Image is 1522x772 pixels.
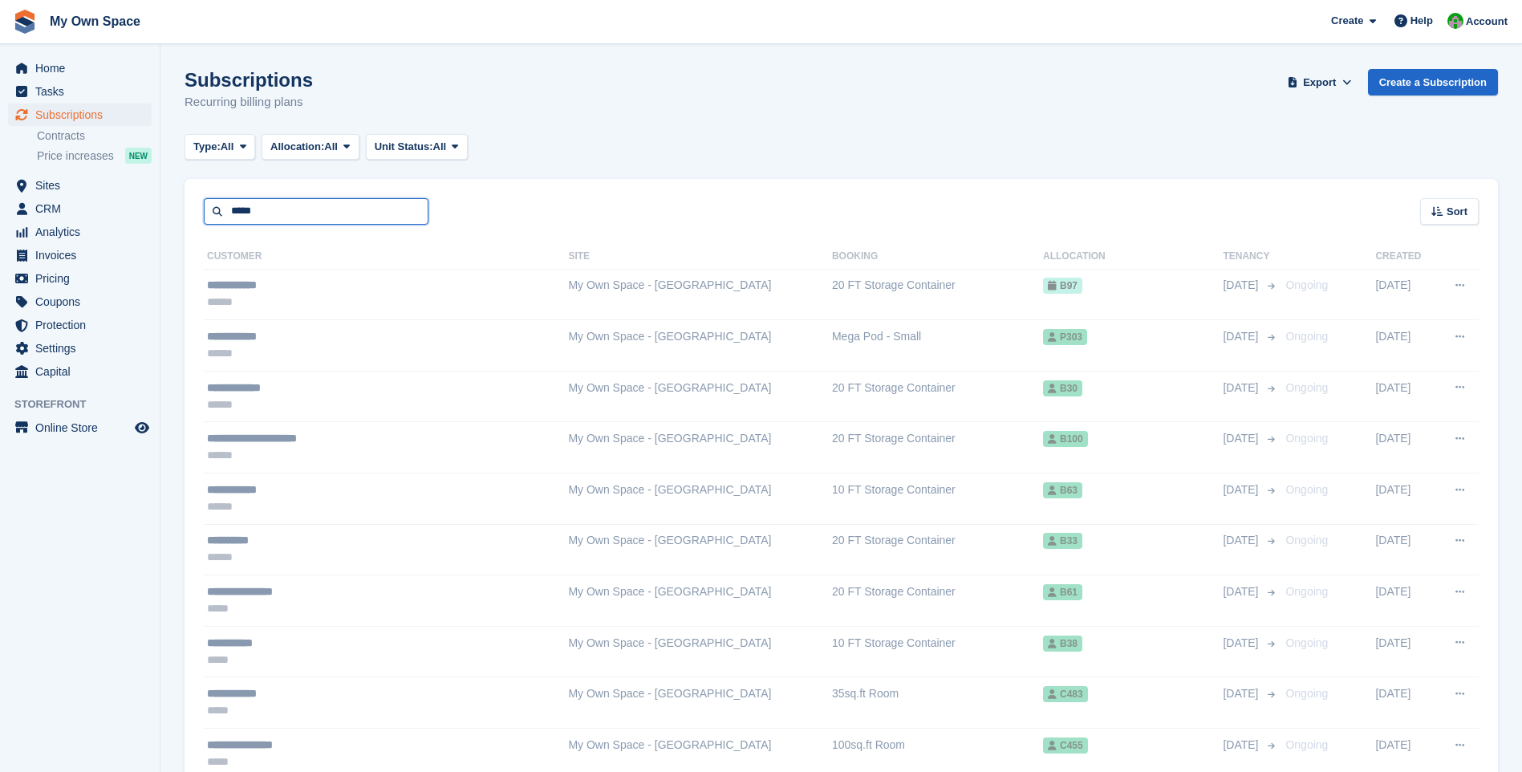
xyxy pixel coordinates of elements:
a: menu [8,80,152,103]
a: menu [8,221,152,243]
span: Account [1466,14,1508,30]
a: Price increases NEW [37,147,152,165]
a: menu [8,104,152,126]
span: CRM [35,197,132,220]
span: Invoices [35,244,132,266]
img: Paula Harris [1447,13,1463,29]
a: menu [8,416,152,439]
span: Storefront [14,396,160,412]
img: stora-icon-8386f47178a22dfd0bd8f6a31ec36ba5ce8667c1dd55bd0f319d3a0aa187defe.svg [13,10,37,34]
span: Capital [35,360,132,383]
span: Tasks [35,80,132,103]
span: Analytics [35,221,132,243]
span: Subscriptions [35,104,132,126]
button: Export [1285,69,1355,95]
span: Settings [35,337,132,360]
span: Coupons [35,291,132,313]
a: menu [8,291,152,313]
a: menu [8,337,152,360]
span: Price increases [37,148,114,164]
a: My Own Space [43,8,147,35]
a: menu [8,244,152,266]
div: NEW [125,148,152,164]
span: Create [1331,13,1363,29]
a: menu [8,174,152,197]
a: menu [8,57,152,79]
span: Sites [35,174,132,197]
p: Recurring billing plans [185,93,313,112]
span: Home [35,57,132,79]
span: Online Store [35,416,132,439]
a: menu [8,360,152,383]
span: Protection [35,314,132,336]
a: menu [8,314,152,336]
a: menu [8,197,152,220]
a: Contracts [37,128,152,144]
a: menu [8,267,152,290]
a: Create a Subscription [1368,69,1498,95]
span: Pricing [35,267,132,290]
h1: Subscriptions [185,69,313,91]
a: Preview store [132,418,152,437]
span: Export [1303,75,1336,91]
span: Help [1410,13,1433,29]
